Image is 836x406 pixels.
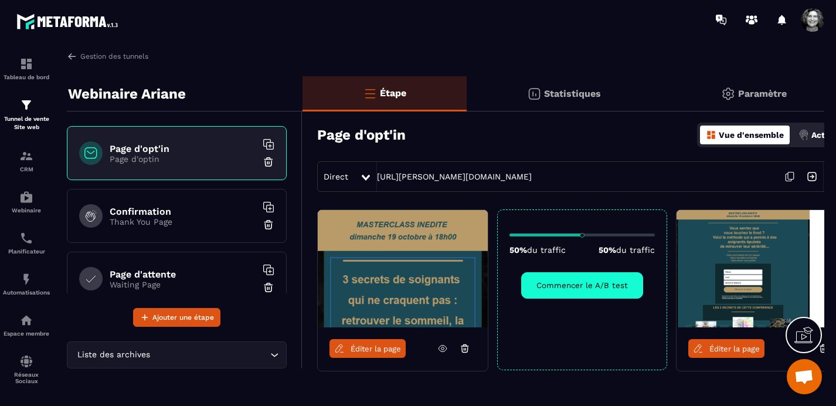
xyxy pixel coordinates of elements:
img: actions.d6e523a2.png [798,130,809,140]
img: automations [19,190,33,204]
a: automationsautomationsEspace membre [3,304,50,346]
a: schedulerschedulerPlanificateur [3,222,50,263]
h6: Page d'opt'in [110,143,256,154]
p: 50% [509,245,566,255]
p: Webinaire Ariane [68,82,186,106]
img: trash [263,219,274,231]
img: formation [19,57,33,71]
h6: Page d'attente [110,269,256,280]
a: [URL][PERSON_NAME][DOMAIN_NAME] [377,172,532,181]
p: Webinaire [3,207,50,214]
span: Éditer la page [351,344,401,353]
img: logo [16,11,122,32]
img: formation [19,98,33,112]
p: CRM [3,166,50,172]
button: Ajouter une étape [133,308,220,327]
p: Paramètre [738,88,787,99]
span: du traffic [616,245,655,255]
img: trash [263,156,274,168]
a: Éditer la page [329,339,406,358]
div: Search for option [67,341,287,368]
h3: Page d'opt'in [317,127,406,143]
p: Statistiques [544,88,601,99]
img: social-network [19,354,33,368]
span: Ajouter une étape [152,312,214,323]
img: stats.20deebd0.svg [527,87,541,101]
p: 50% [599,245,655,255]
a: Gestion des tunnels [67,51,148,62]
p: Tableau de bord [3,74,50,80]
button: Commencer le A/B test [521,272,643,299]
span: Liste des archives [74,349,152,361]
h6: Confirmation [110,206,256,217]
p: Page d'optin [110,154,256,164]
p: Espace membre [3,330,50,337]
div: Ouvrir le chat [787,359,822,394]
img: formation [19,149,33,163]
p: Automatisations [3,289,50,296]
a: Éditer la page [688,339,764,358]
img: trash [263,282,274,293]
img: dashboard-orange.40269519.svg [706,130,716,140]
img: image [318,210,488,327]
p: Vue d'ensemble [719,130,784,140]
img: arrow [67,51,77,62]
img: bars-o.4a397970.svg [363,86,377,100]
p: Réseaux Sociaux [3,371,50,384]
span: Direct [324,172,348,181]
a: formationformationTableau de bord [3,48,50,89]
p: Étape [380,87,406,99]
img: arrow-next.bcc2205e.svg [801,165,823,188]
a: formationformationTunnel de vente Site web [3,89,50,140]
a: social-networksocial-networkRéseaux Sociaux [3,346,50,393]
input: Search for option [152,349,267,361]
p: Tunnel de vente Site web [3,115,50,131]
span: Éditer la page [709,344,760,353]
a: automationsautomationsWebinaire [3,181,50,222]
a: formationformationCRM [3,140,50,181]
img: setting-gr.5f69749f.svg [721,87,735,101]
p: Thank You Page [110,217,256,226]
a: automationsautomationsAutomatisations [3,263,50,304]
img: automations [19,313,33,327]
img: automations [19,272,33,286]
img: scheduler [19,231,33,245]
span: du traffic [527,245,566,255]
p: Planificateur [3,248,50,255]
p: Waiting Page [110,280,256,289]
